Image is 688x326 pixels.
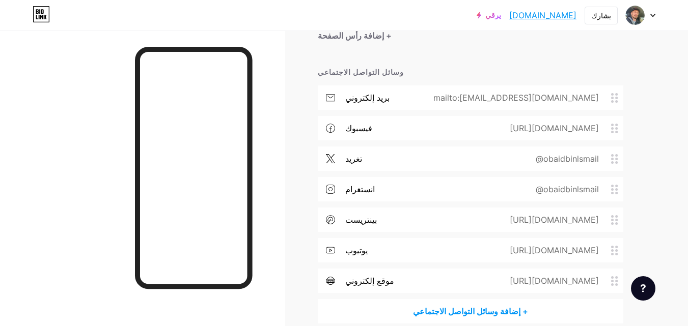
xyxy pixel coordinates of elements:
[510,123,599,133] font: [URL][DOMAIN_NAME]
[318,68,404,76] font: وسائل التواصل الاجتماعي
[413,306,528,316] font: + إضافة وسائل التواصل الاجتماعي
[510,276,599,286] font: [URL][DOMAIN_NAME]
[345,93,390,103] font: بريد إلكتروني
[510,215,599,225] font: [URL][DOMAIN_NAME]
[485,11,501,19] font: يرقي
[591,11,611,20] font: يشارك
[536,154,599,164] font: @obaidbinlsmail
[345,123,372,133] font: فيسبوك
[536,184,599,194] font: @obaidbinlsmail
[318,31,392,41] font: + إضافة رأس الصفحة
[510,245,599,255] font: [URL][DOMAIN_NAME]
[509,9,576,21] a: [DOMAIN_NAME]
[433,93,599,103] font: mailto:[EMAIL_ADDRESS][DOMAIN_NAME]
[345,215,377,225] font: بينتريست
[345,154,362,164] font: تغريد
[345,276,394,286] font: موقع إلكتروني
[345,245,368,255] font: يوتيوب
[509,10,576,20] font: [DOMAIN_NAME]
[345,184,375,194] font: انستغرام
[625,6,645,25] img: عبيد بن إسماعيل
